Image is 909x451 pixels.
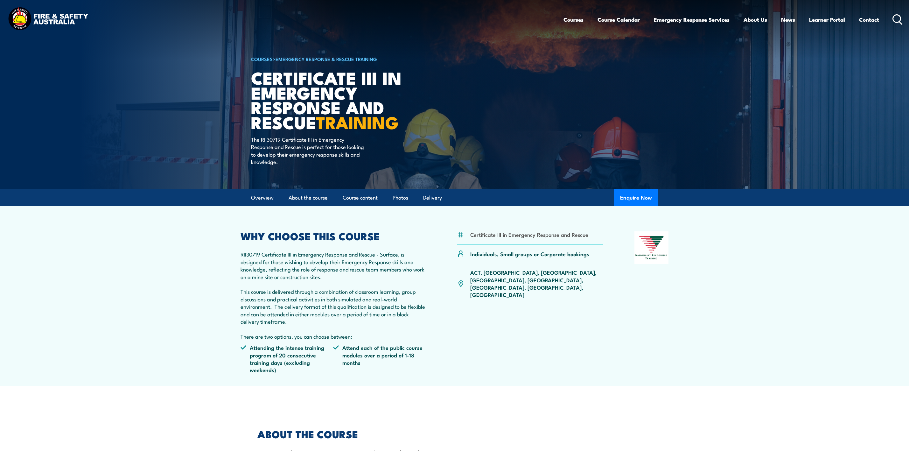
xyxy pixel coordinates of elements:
[859,11,879,28] a: Contact
[276,55,377,62] a: Emergency Response & Rescue Training
[393,189,408,206] a: Photos
[251,55,408,63] h6: >
[241,231,426,240] h2: WHY CHOOSE THIS COURSE
[744,11,767,28] a: About Us
[251,55,273,62] a: COURSES
[614,189,658,206] button: Enquire Now
[470,231,588,238] li: Certificate III in Emergency Response and Rescue
[251,189,274,206] a: Overview
[289,189,328,206] a: About the course
[333,344,426,374] li: Attend each of the public course modules over a period of 1-18 months
[423,189,442,206] a: Delivery
[634,231,669,264] img: Nationally Recognised Training logo.
[654,11,730,28] a: Emergency Response Services
[598,11,640,28] a: Course Calendar
[781,11,795,28] a: News
[241,250,426,340] p: RII30719 Certificate III in Emergency Response and Rescue - Surface, is designed for those wishin...
[343,189,378,206] a: Course content
[257,429,425,438] h2: ABOUT THE COURSE
[470,269,604,299] p: ACT, [GEOGRAPHIC_DATA], [GEOGRAPHIC_DATA], [GEOGRAPHIC_DATA], [GEOGRAPHIC_DATA], [GEOGRAPHIC_DATA...
[251,70,408,130] h1: Certificate III in Emergency Response and Rescue
[809,11,845,28] a: Learner Portal
[470,250,589,257] p: Individuals, Small groups or Corporate bookings
[251,136,367,166] p: The RII30719 Certificate III in Emergency Response and Rescue is perfect for those looking to dev...
[316,109,399,135] strong: TRAINING
[241,344,333,374] li: Attending the intense training program of 20 consecutive training days (excluding weekends)
[563,11,584,28] a: Courses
